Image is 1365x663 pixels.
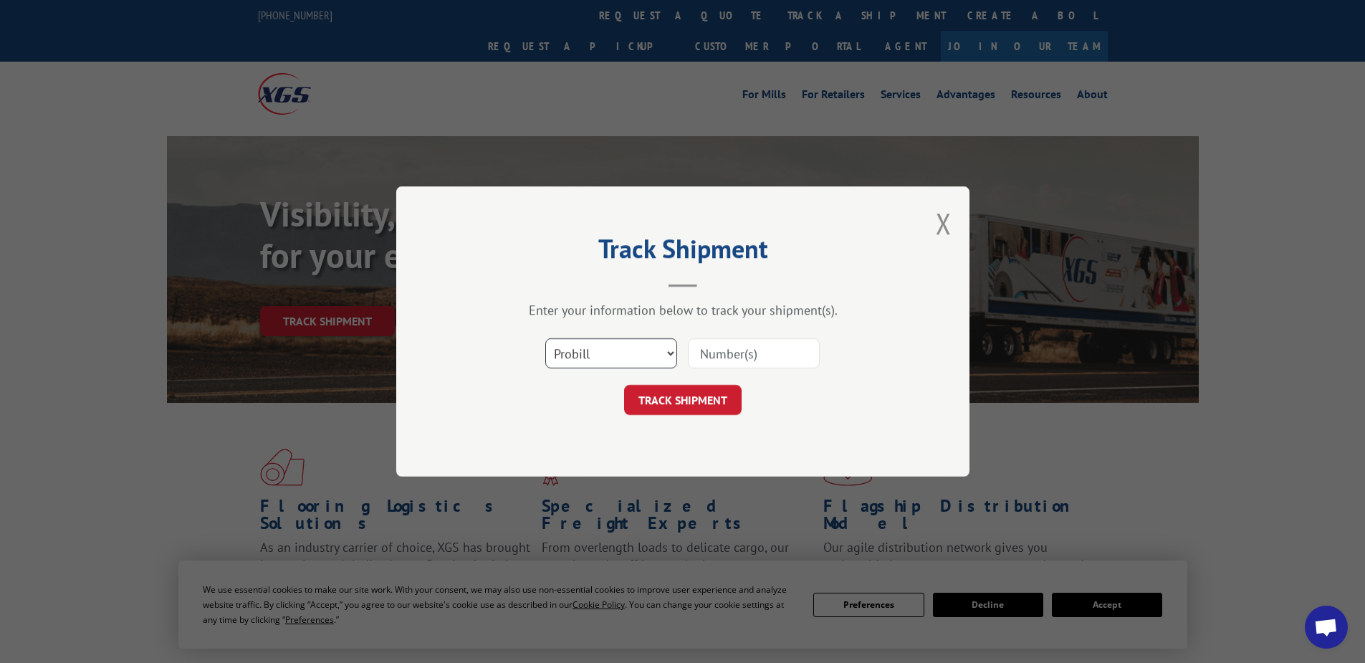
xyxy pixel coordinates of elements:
[1305,606,1348,649] div: Open chat
[936,204,952,242] button: Close modal
[624,385,742,415] button: TRACK SHIPMENT
[688,338,820,368] input: Number(s)
[468,302,898,318] div: Enter your information below to track your shipment(s).
[468,239,898,266] h2: Track Shipment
